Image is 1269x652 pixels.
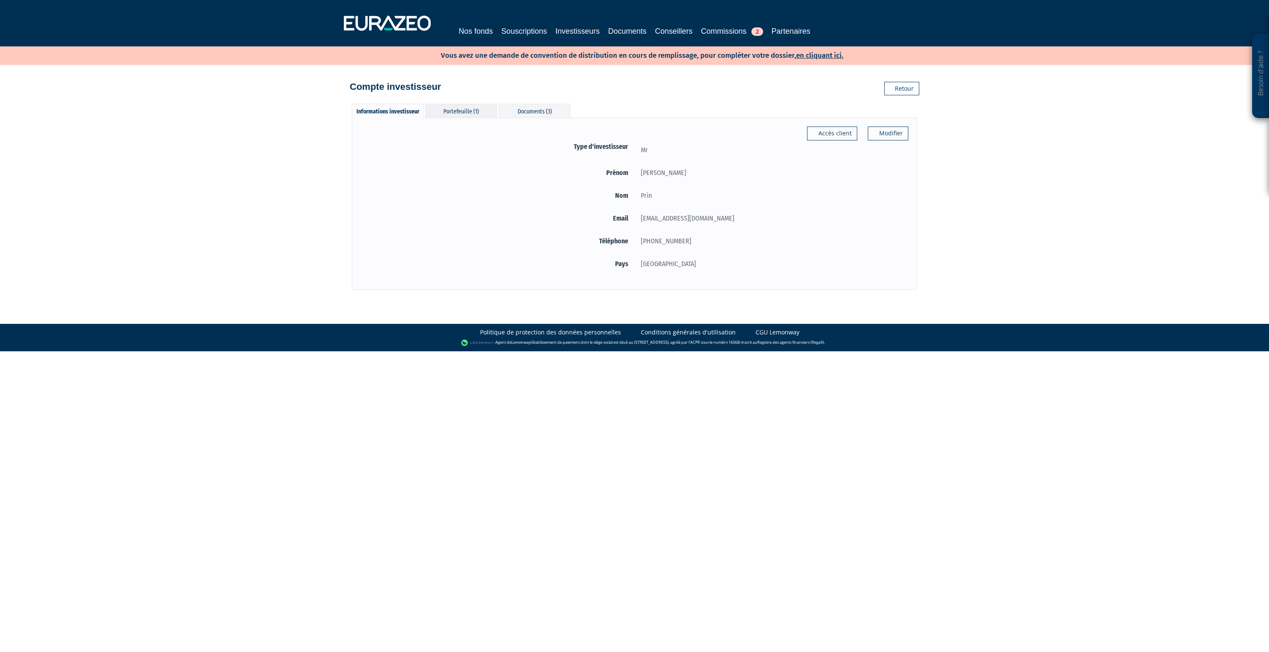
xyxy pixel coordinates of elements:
div: Mr [634,145,908,155]
a: Souscriptions [501,25,547,37]
div: [PHONE_NUMBER] [634,236,908,246]
a: CGU Lemonway [756,328,799,337]
label: Téléphone [361,236,634,246]
span: 2 [751,27,763,36]
h4: Compte investisseur [350,82,441,92]
label: Email [361,213,634,224]
a: Investisseurs [555,25,599,38]
img: 1732889491-logotype_eurazeo_blanc_rvb.png [344,16,431,31]
a: Documents [608,25,646,37]
div: Portefeuille (1) [425,104,497,118]
div: [GEOGRAPHIC_DATA] [634,259,908,269]
a: Nos fonds [459,25,493,37]
a: Conseillers [655,25,693,37]
a: Registre des agents financiers (Regafi) [757,339,824,345]
img: logo-lemonway.png [461,339,494,347]
div: [PERSON_NAME] [634,167,908,178]
label: Type d'investisseur [361,141,634,152]
div: Prin [634,190,908,201]
a: Partenaires [772,25,810,37]
a: Conditions générales d'utilisation [641,328,736,337]
div: - Agent de (établissement de paiement dont le siège social est situé au [STREET_ADDRESS], agréé p... [8,339,1261,347]
div: Informations investisseur [352,104,424,118]
a: Politique de protection des données personnelles [480,328,621,337]
label: Pays [361,259,634,269]
a: Modifier [868,127,908,140]
p: Besoin d'aide ? [1256,38,1266,114]
div: Documents (3) [499,104,570,118]
p: Vous avez une demande de convention de distribution en cours de remplissage, pour compléter votre... [416,48,843,61]
div: [EMAIL_ADDRESS][DOMAIN_NAME] [634,213,908,224]
a: Commissions2 [701,25,763,37]
label: Prénom [361,167,634,178]
a: Accès client [807,127,857,140]
a: Lemonway [511,339,531,345]
a: Retour [884,82,919,95]
label: Nom [361,190,634,201]
a: en cliquant ici. [796,51,843,60]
